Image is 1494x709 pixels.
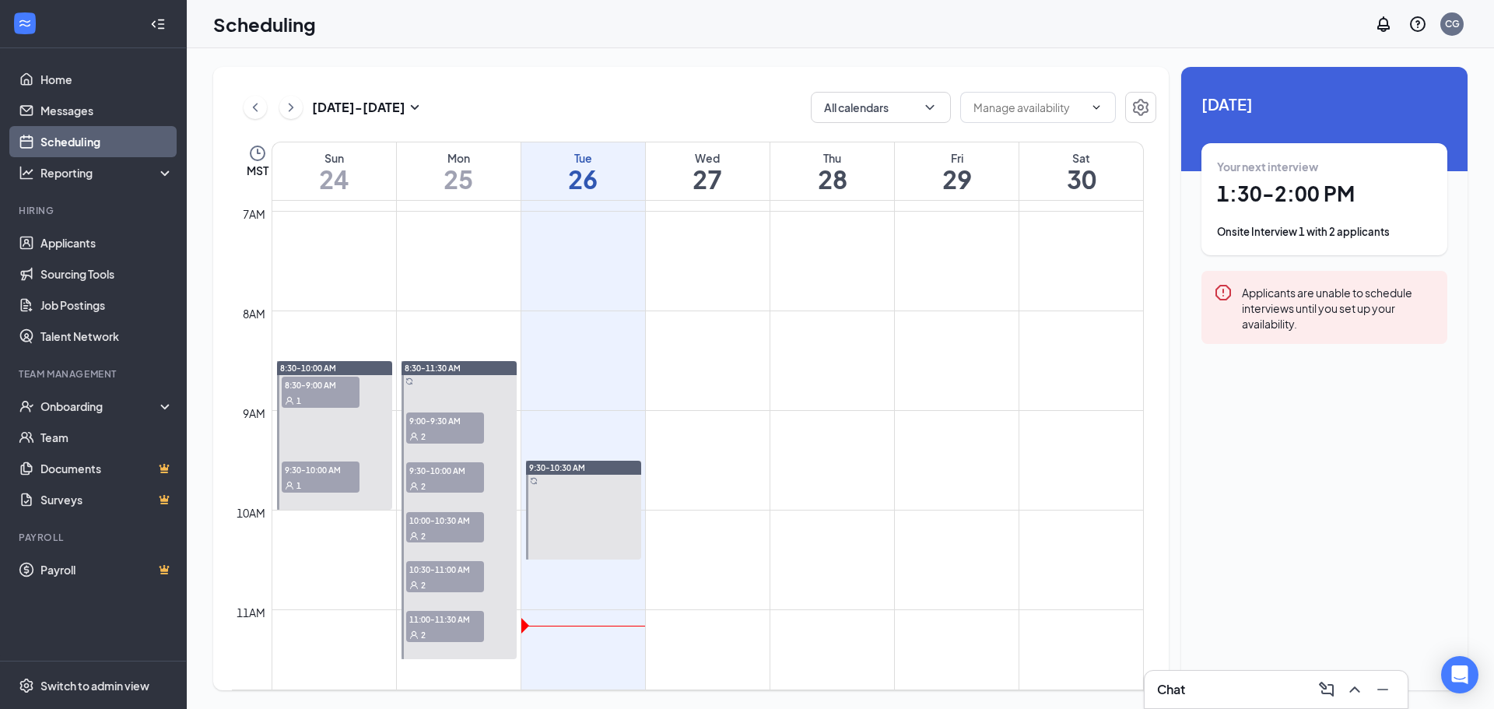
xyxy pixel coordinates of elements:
span: 9:30-10:30 AM [529,462,585,473]
svg: Settings [1131,98,1150,117]
div: Sat [1019,150,1143,166]
a: SurveysCrown [40,484,174,515]
div: Onboarding [40,398,160,414]
svg: User [409,482,419,491]
svg: SmallChevronDown [405,98,424,117]
button: Settings [1125,92,1156,123]
a: Sourcing Tools [40,258,174,290]
a: Team [40,422,174,453]
svg: Sync [405,377,413,385]
div: Team Management [19,367,170,381]
span: 9:30-10:00 AM [406,462,484,478]
h1: 29 [895,166,1019,192]
button: ComposeMessage [1314,677,1339,702]
svg: WorkstreamLogo [17,16,33,31]
button: Minimize [1370,677,1395,702]
input: Manage availability [973,99,1084,116]
div: Wed [646,150,770,166]
div: Fri [895,150,1019,166]
h1: 27 [646,166,770,192]
div: Tue [521,150,645,166]
button: All calendarsChevronDown [811,92,951,123]
div: 11am [233,604,268,621]
svg: QuestionInfo [1408,15,1427,33]
svg: ChevronDown [1090,101,1103,114]
svg: Minimize [1373,680,1392,699]
svg: User [409,532,419,541]
h1: 30 [1019,166,1143,192]
a: PayrollCrown [40,554,174,585]
h1: 1:30 - 2:00 PM [1217,181,1432,207]
a: Scheduling [40,126,174,157]
h1: 24 [272,166,396,192]
a: August 26, 2025 [521,142,645,200]
span: 2 [421,580,426,591]
svg: UserCheck [19,398,34,414]
div: Mon [397,150,521,166]
a: August 27, 2025 [646,142,770,200]
svg: Notifications [1374,15,1393,33]
span: 2 [421,431,426,442]
svg: Sync [530,477,538,485]
span: 9:00-9:30 AM [406,412,484,428]
h3: [DATE] - [DATE] [312,99,405,116]
h1: 26 [521,166,645,192]
span: 8:30-9:00 AM [282,377,359,392]
span: 2 [421,481,426,492]
span: [DATE] [1201,92,1447,116]
svg: User [409,432,419,441]
div: 10am [233,504,268,521]
span: 2 [421,531,426,542]
button: ChevronLeft [244,96,267,119]
span: 1 [296,395,301,406]
span: MST [247,163,268,178]
div: Payroll [19,531,170,544]
div: Onsite Interview 1 with 2 applicants [1217,224,1432,240]
div: Open Intercom Messenger [1441,656,1478,693]
svg: ChevronLeft [247,98,263,117]
a: August 30, 2025 [1019,142,1143,200]
button: ChevronRight [279,96,303,119]
a: Job Postings [40,290,174,321]
button: ChevronUp [1342,677,1367,702]
svg: User [285,396,294,405]
a: August 29, 2025 [895,142,1019,200]
svg: Analysis [19,165,34,181]
h1: 25 [397,166,521,192]
span: 10:00-10:30 AM [406,512,484,528]
a: Home [40,64,174,95]
svg: User [409,581,419,590]
svg: Collapse [150,16,166,32]
div: 9am [240,405,268,422]
h1: Scheduling [213,11,316,37]
svg: Clock [248,144,267,163]
h3: Chat [1157,681,1185,698]
a: Messages [40,95,174,126]
div: 7am [240,205,268,223]
div: Thu [770,150,894,166]
div: Your next interview [1217,159,1432,174]
span: 9:30-10:00 AM [282,462,359,477]
a: August 25, 2025 [397,142,521,200]
span: 2 [421,630,426,641]
span: 11:00-11:30 AM [406,611,484,627]
svg: User [409,630,419,640]
span: 8:30-10:00 AM [280,363,336,374]
a: Talent Network [40,321,174,352]
span: 1 [296,480,301,491]
span: 8:30-11:30 AM [405,363,461,374]
span: 10:30-11:00 AM [406,561,484,577]
div: 8am [240,305,268,322]
div: Sun [272,150,396,166]
svg: ComposeMessage [1317,680,1336,699]
svg: Settings [19,678,34,693]
svg: ChevronRight [283,98,299,117]
svg: ChevronUp [1345,680,1364,699]
svg: User [285,481,294,490]
div: Applicants are unable to schedule interviews until you set up your availability. [1242,283,1435,332]
div: Hiring [19,204,170,217]
a: DocumentsCrown [40,453,174,484]
a: Applicants [40,227,174,258]
div: CG [1445,17,1460,30]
